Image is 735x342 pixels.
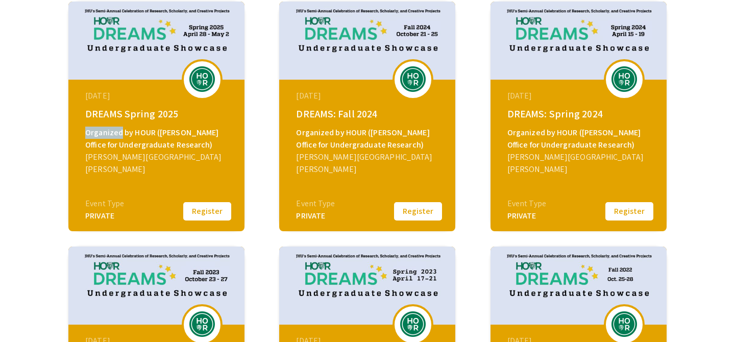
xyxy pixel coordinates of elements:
[85,127,230,151] div: Organized by HOUR ([PERSON_NAME] Office for Undergraduate Research)
[507,127,652,151] div: Organized by HOUR ([PERSON_NAME] Office for Undergraduate Research)
[398,311,428,337] img: dreams-spring-2023_eventLogo_75360d_.png
[393,201,444,222] button: Register
[604,201,655,222] button: Register
[296,90,441,102] div: [DATE]
[398,66,428,92] img: dreams-fall-2024_eventLogo_ff6658_.png
[507,90,652,102] div: [DATE]
[296,151,441,176] div: [PERSON_NAME][GEOGRAPHIC_DATA][PERSON_NAME]
[85,210,124,222] div: PRIVATE
[609,311,640,337] img: dreams-fall-2022_eventLogo_81fd70_.png
[187,66,217,92] img: dreams-spring-2025_eventLogo_7b54a7_.png
[491,2,667,80] img: dreams-spring-2024_eventCoverPhoto_ffb700__thumb.jpg
[296,106,441,121] div: DREAMS: Fall 2024
[296,198,335,210] div: Event Type
[609,66,640,92] img: dreams-spring-2024_eventLogo_346f6f_.png
[85,198,124,210] div: Event Type
[296,127,441,151] div: Organized by HOUR ([PERSON_NAME] Office for Undergraduate Research)
[507,151,652,176] div: [PERSON_NAME][GEOGRAPHIC_DATA][PERSON_NAME]
[279,2,455,80] img: dreams-fall-2024_eventCoverPhoto_0caa39__thumb.jpg
[507,210,546,222] div: PRIVATE
[187,311,217,337] img: dreams-fall-2023_eventLogo_4fff3a_.png
[68,2,244,80] img: dreams-spring-2025_eventCoverPhoto_df4d26__thumb.jpg
[279,247,455,325] img: dreams-spring-2023_eventCoverPhoto_a4ac1d__thumb.jpg
[507,198,546,210] div: Event Type
[296,210,335,222] div: PRIVATE
[85,151,230,176] div: [PERSON_NAME][GEOGRAPHIC_DATA][PERSON_NAME]
[182,201,233,222] button: Register
[8,296,43,334] iframe: Chat
[85,106,230,121] div: DREAMS Spring 2025
[491,247,667,325] img: dreams-fall-2022_eventCoverPhoto_564f57__thumb.jpg
[507,106,652,121] div: DREAMS: Spring 2024
[85,90,230,102] div: [DATE]
[68,247,244,325] img: dreams-fall-2023_eventCoverPhoto_d3d732__thumb.jpg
